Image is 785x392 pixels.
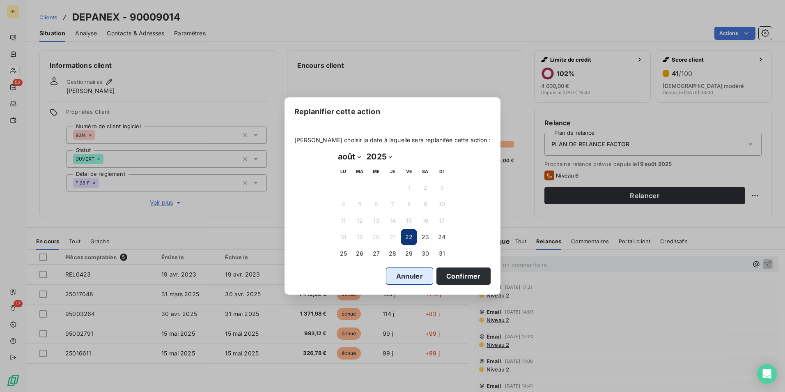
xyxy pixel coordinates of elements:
[368,212,384,229] button: 13
[384,245,401,262] button: 28
[436,267,491,285] button: Confirmer
[401,245,417,262] button: 29
[335,163,351,180] th: lundi
[368,196,384,212] button: 6
[384,229,401,245] button: 21
[351,196,368,212] button: 5
[401,196,417,212] button: 8
[401,229,417,245] button: 22
[294,136,491,144] span: [PERSON_NAME] choisir la date à laquelle sera replanifée cette action :
[417,212,434,229] button: 16
[434,196,450,212] button: 10
[368,245,384,262] button: 27
[351,163,368,180] th: mardi
[335,245,351,262] button: 25
[368,229,384,245] button: 20
[384,212,401,229] button: 14
[401,180,417,196] button: 1
[384,163,401,180] th: jeudi
[335,196,351,212] button: 4
[335,229,351,245] button: 18
[351,245,368,262] button: 26
[757,364,777,384] div: Open Intercom Messenger
[434,180,450,196] button: 3
[434,163,450,180] th: dimanche
[417,229,434,245] button: 23
[294,106,380,117] span: Replanifier cette action
[417,196,434,212] button: 9
[417,163,434,180] th: samedi
[417,180,434,196] button: 2
[434,245,450,262] button: 31
[401,212,417,229] button: 15
[368,163,384,180] th: mercredi
[351,212,368,229] button: 12
[434,229,450,245] button: 24
[417,245,434,262] button: 30
[351,229,368,245] button: 19
[386,267,433,285] button: Annuler
[384,196,401,212] button: 7
[401,163,417,180] th: vendredi
[335,212,351,229] button: 11
[434,212,450,229] button: 17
